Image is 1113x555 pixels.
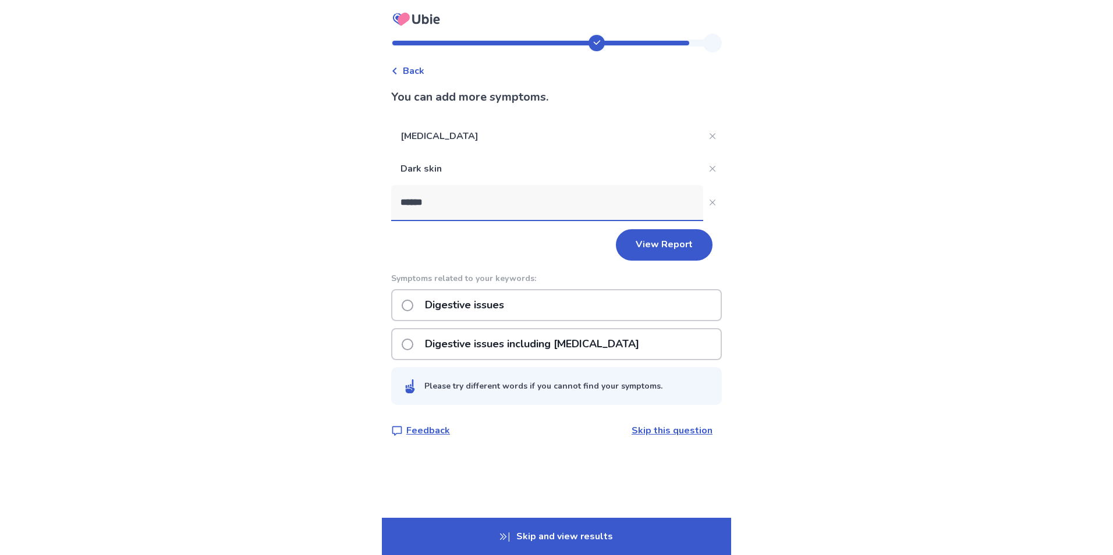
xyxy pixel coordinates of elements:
[403,64,424,78] span: Back
[418,329,646,359] p: Digestive issues including [MEDICAL_DATA]
[616,229,713,261] button: View Report
[424,380,662,392] div: Please try different words if you cannot find your symptoms.
[703,159,722,178] button: Close
[418,290,511,320] p: Digestive issues
[391,120,703,152] p: [MEDICAL_DATA]
[703,193,722,212] button: Close
[391,272,722,284] p: Symptoms related to your keywords:
[632,424,713,437] a: Skip this question
[391,185,703,220] input: Close
[703,127,722,145] button: Close
[391,88,722,106] p: You can add more symptoms.
[382,518,731,555] p: Skip and view results
[391,152,703,185] p: Dark skin
[391,424,450,437] a: Feedback
[406,424,450,437] p: Feedback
